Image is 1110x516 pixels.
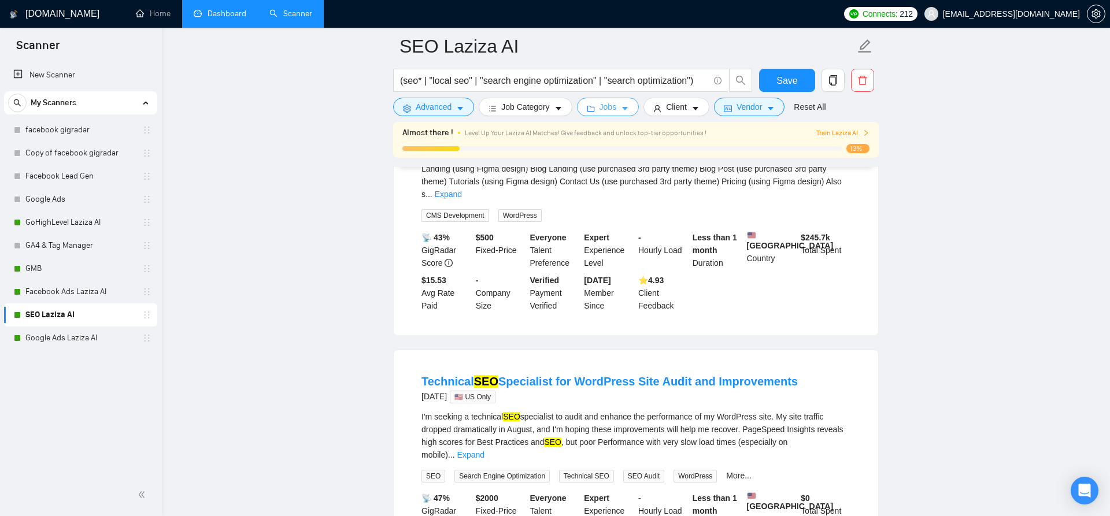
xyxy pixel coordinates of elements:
[530,233,567,242] b: Everyone
[402,127,453,139] span: Almost there !
[8,94,27,112] button: search
[269,9,312,18] a: searchScanner
[9,99,26,107] span: search
[801,233,830,242] b: $ 245.7k
[528,274,582,312] div: Payment Verified
[852,75,874,86] span: delete
[503,412,520,421] mark: SEO
[559,470,614,482] span: Technical SEO
[142,149,151,158] span: holder
[623,470,664,482] span: SEO Audit
[927,10,935,18] span: user
[474,375,498,388] mark: SEO
[691,104,700,113] span: caret-down
[4,91,157,350] li: My Scanners
[421,209,489,222] span: CMS Development
[25,234,135,257] a: GA4 & Tag Manager
[25,303,135,326] a: SEO Laziza AI
[643,98,709,116] button: userClientcaret-down
[138,489,149,500] span: double-left
[435,190,462,199] a: Expand
[498,209,542,222] span: WordPress
[776,73,797,88] span: Save
[693,493,737,515] b: Less than 1 month
[476,493,498,503] b: $ 2000
[693,233,737,255] b: Less than 1 month
[421,410,850,461] div: I'm seeking a technical specialist to audit and enhance the performance of my WordPress site. My ...
[863,129,869,136] span: right
[421,150,850,201] div: Looking for a clean responsive wordpress theme using a custom figma design for landinge page and ...
[4,64,157,87] li: New Scanner
[142,218,151,227] span: holder
[25,188,135,211] a: Google Ads
[726,471,752,480] a: More...
[816,128,869,139] button: Train Laziza AI
[724,104,732,113] span: idcard
[476,276,479,285] b: -
[714,77,721,84] span: info-circle
[142,195,151,204] span: holder
[473,274,528,312] div: Company Size
[714,98,785,116] button: idcardVendorcaret-down
[142,287,151,296] span: holder
[747,231,834,250] b: [GEOGRAPHIC_DATA]
[636,274,690,312] div: Client Feedback
[25,118,135,142] a: facebook gigradar
[421,375,798,388] a: TechnicalSEOSpecialist for WordPress Site Audit and Improvements
[900,8,912,20] span: 212
[798,231,853,269] div: Total Spent
[25,211,135,234] a: GoHighLevel Laziza AI
[194,9,246,18] a: dashboardDashboard
[10,5,18,24] img: logo
[142,125,151,135] span: holder
[822,69,845,92] button: copy
[457,450,484,459] a: Expand
[801,493,810,503] b: $ 0
[730,75,752,86] span: search
[863,8,897,20] span: Connects:
[142,310,151,320] span: holder
[621,104,629,113] span: caret-down
[638,276,664,285] b: ⭐️ 4.93
[759,69,815,92] button: Save
[851,69,874,92] button: delete
[747,492,834,511] b: [GEOGRAPHIC_DATA]
[857,39,872,54] span: edit
[846,144,869,153] span: 13%
[25,257,135,280] a: GMB
[636,231,690,269] div: Hourly Load
[748,231,756,239] img: 🇺🇸
[419,274,473,312] div: Avg Rate Paid
[849,9,859,18] img: upwork-logo.png
[584,276,610,285] b: [DATE]
[476,233,494,242] b: $ 500
[454,470,550,482] span: Search Engine Optimization
[501,101,549,113] span: Job Category
[1087,9,1105,18] span: setting
[1071,477,1098,504] div: Open Intercom Messenger
[748,492,756,500] img: 🇺🇸
[25,280,135,303] a: Facebook Ads Laziza AI
[7,37,69,61] span: Scanner
[445,259,453,267] span: info-circle
[554,104,563,113] span: caret-down
[638,493,641,503] b: -
[582,231,636,269] div: Experience Level
[745,231,799,269] div: Country
[416,101,452,113] span: Advanced
[421,493,450,503] b: 📡 47%
[419,231,473,269] div: GigRadar Score
[25,142,135,165] a: Copy of facebook gigradar
[25,326,135,350] a: Google Ads Laziza AI
[653,104,661,113] span: user
[403,104,411,113] span: setting
[489,104,497,113] span: bars
[690,231,745,269] div: Duration
[400,73,709,88] input: Search Freelance Jobs...
[136,9,171,18] a: homeHome
[456,104,464,113] span: caret-down
[421,233,450,242] b: 📡 43%
[399,32,855,61] input: Scanner name...
[528,231,582,269] div: Talent Preference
